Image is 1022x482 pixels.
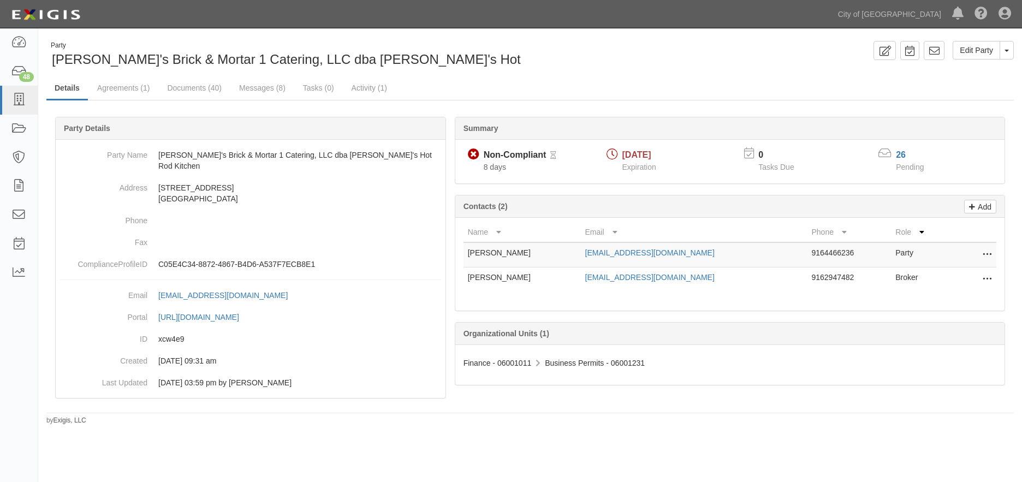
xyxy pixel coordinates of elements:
dt: Party Name [60,144,147,160]
dd: 01/04/2024 09:31 am [60,350,441,372]
td: [PERSON_NAME] [464,267,581,292]
a: 26 [896,150,906,159]
th: Name [464,222,581,242]
dt: ID [60,328,147,344]
a: Edit Party [953,41,1000,59]
a: Exigis, LLC [54,416,86,424]
td: Broker [891,267,953,292]
a: City of [GEOGRAPHIC_DATA] [833,3,947,25]
span: Business Permits - 06001231 [545,359,645,367]
td: Party [891,242,953,267]
a: [EMAIL_ADDRESS][DOMAIN_NAME] [585,273,715,282]
dt: Portal [60,306,147,323]
i: Pending Review [550,152,556,159]
a: Agreements (1) [89,77,158,99]
div: [EMAIL_ADDRESS][DOMAIN_NAME] [158,290,288,301]
a: [EMAIL_ADDRESS][DOMAIN_NAME] [158,291,300,300]
th: Role [891,222,953,242]
p: 0 [758,149,807,162]
dt: ComplianceProfileID [60,253,147,270]
i: Help Center - Complianz [975,8,988,21]
a: Details [46,77,88,100]
span: [PERSON_NAME]'s Brick & Mortar 1 Catering, LLC dba [PERSON_NAME]'s Hot Rod Kitchen [52,52,596,67]
td: 9164466236 [807,242,891,267]
th: Email [581,222,807,242]
a: Tasks (0) [295,77,342,99]
dt: Created [60,350,147,366]
td: 9162947482 [807,267,891,292]
dt: Fax [60,231,147,248]
a: Activity (1) [343,77,395,99]
span: Since 09/18/2025 [484,163,506,171]
span: Expiration [622,163,656,171]
a: Add [964,200,996,213]
p: C05E4C34-8872-4867-B4D6-A537F7ECB8E1 [158,259,441,270]
p: Add [975,200,991,213]
b: Party Details [64,124,110,133]
img: logo-5460c22ac91f19d4615b14bd174203de0afe785f0fc80cf4dbbc73dc1793850b.png [8,5,84,25]
dt: Address [60,177,147,193]
div: 48 [19,72,34,82]
div: Party [51,41,596,50]
dd: xcw4e9 [60,328,441,350]
b: Summary [464,124,498,133]
td: [PERSON_NAME] [464,242,581,267]
dd: 03/25/2025 03:59 pm by Tiffany Saich [60,372,441,394]
span: Pending [896,163,924,171]
i: Non-Compliant [468,149,479,160]
small: by [46,416,86,425]
a: [URL][DOMAIN_NAME] [158,313,251,322]
th: Phone [807,222,891,242]
dt: Email [60,284,147,301]
b: Organizational Units (1) [464,329,549,338]
b: Contacts (2) [464,202,508,211]
dd: [PERSON_NAME]'s Brick & Mortar 1 Catering, LLC dba [PERSON_NAME]'s Hot Rod Kitchen [60,144,441,177]
div: Drewski's Brick & Mortar 1 Catering, LLC dba Drewski's Hot Rod Kitchen [46,41,522,69]
dd: [STREET_ADDRESS] [GEOGRAPHIC_DATA] [60,177,441,210]
div: Non-Compliant [484,149,546,162]
span: [DATE] [622,150,651,159]
dt: Phone [60,210,147,226]
dt: Last Updated [60,372,147,388]
a: [EMAIL_ADDRESS][DOMAIN_NAME] [585,248,715,257]
span: Finance - 06001011 [464,359,532,367]
a: Documents (40) [159,77,230,99]
a: Messages (8) [231,77,294,99]
span: Tasks Due [758,163,794,171]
